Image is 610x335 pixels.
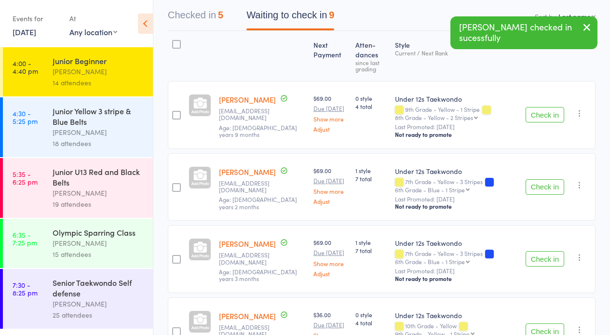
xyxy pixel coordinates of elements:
div: Under 12s Taekwondo [395,166,517,176]
small: Last Promoted: [DATE] [395,123,517,130]
div: 25 attendees [53,309,145,321]
time: 6:35 - 7:25 pm [13,231,37,246]
div: 19 attendees [53,199,145,210]
span: Age: [DEMOGRAPHIC_DATA] years 2 months [219,195,297,210]
time: 4:00 - 4:40 pm [13,59,38,75]
div: Last name [558,12,591,21]
span: 0 style [355,310,387,319]
small: Last Promoted: [DATE] [395,196,517,202]
div: 18 attendees [53,138,145,149]
a: [PERSON_NAME] [219,239,276,249]
div: 6th Grade - Blue - 1 Stripe [395,258,465,265]
div: Not ready to promote [395,131,517,138]
time: 5:35 - 6:25 pm [13,170,38,186]
span: Age: [DEMOGRAPHIC_DATA] years 3 months [219,268,297,282]
div: [PERSON_NAME] checked in sucessfully [450,16,597,49]
div: 9 [329,10,334,20]
button: Check in [526,251,564,267]
a: Adjust [313,270,348,277]
a: 6:35 -7:25 pmOlympic Sparring Class[PERSON_NAME]15 attendees [3,219,153,268]
div: 6th Grade - Blue - 1 Stripe [395,187,465,193]
span: 4 total [355,102,387,110]
small: Last Promoted: [DATE] [395,268,517,274]
div: [PERSON_NAME] [53,188,145,199]
span: Age: [DEMOGRAPHIC_DATA] years 9 months [219,123,297,138]
div: since last grading [355,59,387,72]
time: 4:30 - 5:25 pm [13,109,38,125]
div: Junior Beginner [53,55,145,66]
div: At [69,11,117,27]
div: [PERSON_NAME] [53,238,145,249]
div: Olympic Sparring Class [53,227,145,238]
small: Due [DATE] [313,105,348,112]
div: Atten­dances [352,35,391,77]
div: 5 [218,10,223,20]
div: 8th Grade - Yellow - 2 Stripes [395,114,473,121]
small: Due [DATE] [313,177,348,184]
div: [PERSON_NAME] [53,127,145,138]
div: Under 12s Taekwondo [395,94,517,104]
div: Any location [69,27,117,37]
span: 7 total [355,174,387,183]
div: $69.00 [313,238,348,276]
small: Due [DATE] [313,322,348,328]
div: Next Payment [310,35,352,77]
label: Sort by [535,12,556,21]
div: Junior U13 Red and Black Belts [53,166,145,188]
div: Events for [13,11,60,27]
button: Waiting to check in9 [246,5,334,30]
a: Show more [313,116,348,122]
div: $69.00 [313,166,348,204]
div: 7th Grade - Yellow - 3 Stripes [395,250,517,265]
div: $69.00 [313,94,348,132]
div: Under 12s Taekwondo [395,238,517,248]
span: 7 total [355,246,387,255]
div: 9th Grade - Yellow - 1 Stripe [395,106,517,121]
a: Adjust [313,198,348,204]
time: 7:30 - 8:25 pm [13,281,38,296]
div: [PERSON_NAME] [53,66,145,77]
div: 7th Grade - Yellow - 3 Stripes [395,178,517,193]
a: [PERSON_NAME] [219,94,276,105]
button: Check in [526,107,564,122]
span: 1 style [355,238,387,246]
a: [PERSON_NAME] [219,311,276,321]
small: benpmillar@gmail.com [219,180,306,194]
small: adrianlane66@hotmail.com [219,107,306,121]
div: 14 attendees [53,77,145,88]
button: Checked in5 [168,5,223,30]
div: Senior Taekwondo Self defense [53,277,145,298]
span: 4 total [355,319,387,327]
a: [DATE] [13,27,36,37]
div: 15 attendees [53,249,145,260]
div: Current / Next Rank [395,50,517,56]
div: Style [391,35,521,77]
a: 4:30 -5:25 pmJunior Yellow 3 stripe & Blue Belts[PERSON_NAME]18 attendees [3,97,153,157]
div: [PERSON_NAME] [53,298,145,309]
a: 7:30 -8:25 pmSenior Taekwondo Self defense[PERSON_NAME]25 attendees [3,269,153,329]
small: benpmillar@gmail.com [219,252,306,266]
a: Show more [313,260,348,267]
div: Not ready to promote [395,275,517,282]
span: 0 style [355,94,387,102]
a: 4:00 -4:40 pmJunior Beginner[PERSON_NAME]14 attendees [3,47,153,96]
a: Adjust [313,126,348,132]
button: Check in [526,179,564,195]
div: Junior Yellow 3 stripe & Blue Belts [53,106,145,127]
span: 1 style [355,166,387,174]
div: Not ready to promote [395,202,517,210]
a: [PERSON_NAME] [219,167,276,177]
a: Show more [313,188,348,194]
div: Under 12s Taekwondo [395,310,517,320]
a: 5:35 -6:25 pmJunior U13 Red and Black Belts[PERSON_NAME]19 attendees [3,158,153,218]
small: Due [DATE] [313,249,348,256]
